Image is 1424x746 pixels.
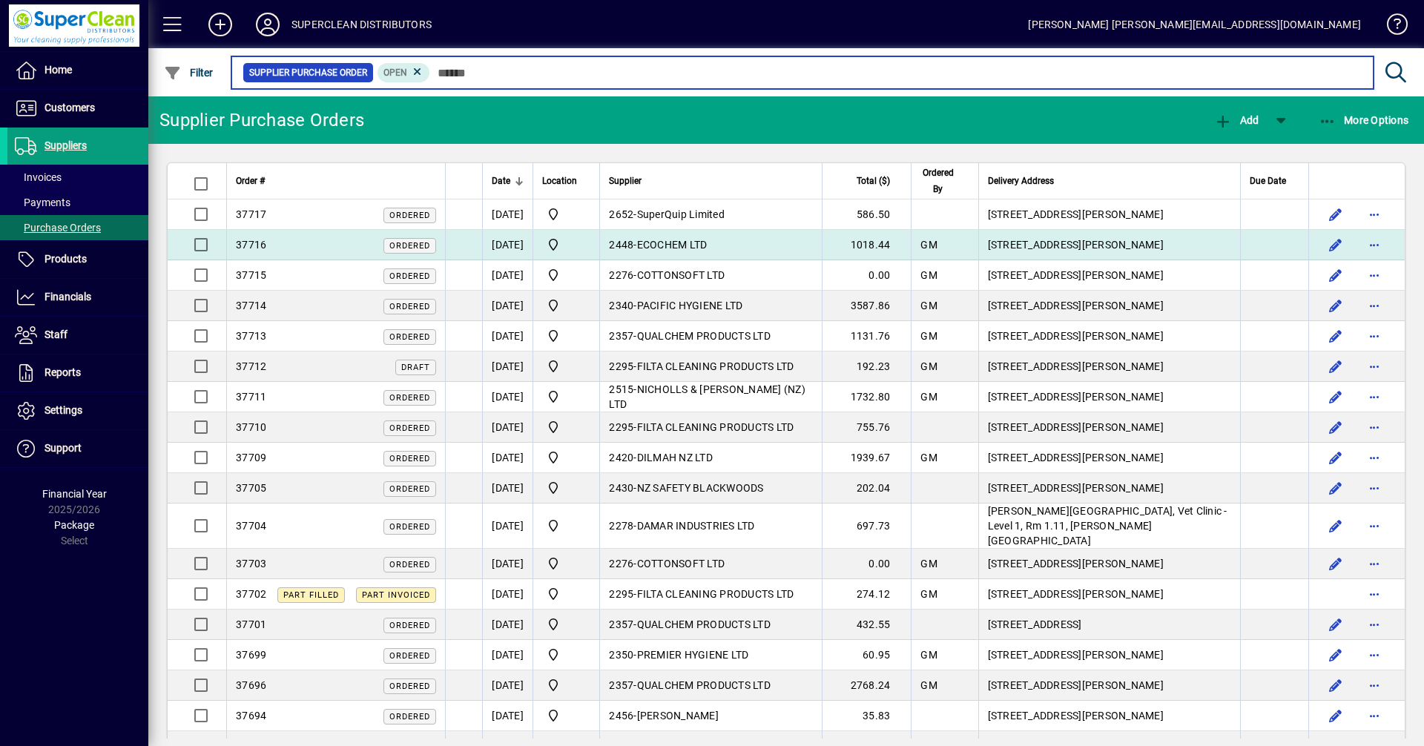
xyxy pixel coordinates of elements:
[1362,263,1386,287] button: More options
[822,351,911,382] td: 192.23
[609,173,642,189] span: Supplier
[978,382,1240,412] td: [STREET_ADDRESS][PERSON_NAME]
[978,473,1240,504] td: [STREET_ADDRESS][PERSON_NAME]
[389,423,430,433] span: Ordered
[978,640,1240,670] td: [STREET_ADDRESS][PERSON_NAME]
[609,360,633,372] span: 2295
[637,558,725,570] span: COTTONSOFT LTD
[637,649,749,661] span: PREMIER HYGIENE LTD
[599,670,822,701] td: -
[236,558,266,570] span: 37703
[978,351,1240,382] td: [STREET_ADDRESS][PERSON_NAME]
[599,199,822,230] td: -
[1362,704,1386,727] button: More options
[236,360,266,372] span: 37712
[542,676,590,694] span: Superclean Distributors
[1362,552,1386,575] button: More options
[164,67,214,79] span: Filter
[920,360,937,372] span: GM
[609,421,633,433] span: 2295
[389,621,430,630] span: Ordered
[389,302,430,311] span: Ordered
[637,618,771,630] span: QUALCHEM PRODUCTS LTD
[1362,415,1386,439] button: More options
[920,330,937,342] span: GM
[978,579,1240,610] td: [STREET_ADDRESS][PERSON_NAME]
[1362,354,1386,378] button: More options
[822,701,911,731] td: 35.83
[542,297,590,314] span: Superclean Distributors
[1324,202,1348,226] button: Edit
[482,412,533,443] td: [DATE]
[7,392,148,429] a: Settings
[236,391,266,403] span: 37711
[1362,385,1386,409] button: More options
[1315,107,1413,133] button: More Options
[609,383,633,395] span: 2515
[236,679,266,691] span: 37696
[609,452,633,463] span: 2420
[542,585,590,603] span: Superclean Distributors
[599,640,822,670] td: -
[236,208,266,220] span: 37717
[822,199,911,230] td: 586.50
[609,208,633,220] span: 2652
[978,291,1240,321] td: [STREET_ADDRESS][PERSON_NAME]
[637,679,771,691] span: QUALCHEM PRODUCTS LTD
[1324,613,1348,636] button: Edit
[599,382,822,412] td: -
[1324,263,1348,287] button: Edit
[7,215,148,240] a: Purchase Orders
[44,291,91,303] span: Financials
[44,139,87,151] span: Suppliers
[609,679,633,691] span: 2357
[482,321,533,351] td: [DATE]
[920,452,937,463] span: GM
[492,173,510,189] span: Date
[1250,173,1286,189] span: Due Date
[978,321,1240,351] td: [STREET_ADDRESS][PERSON_NAME]
[637,360,794,372] span: FILTA CLEANING PRODUCTS LTD
[249,65,367,80] span: Supplier Purchase Order
[822,640,911,670] td: 60.95
[159,108,364,132] div: Supplier Purchase Orders
[1362,476,1386,500] button: More options
[482,382,533,412] td: [DATE]
[609,383,805,410] span: NICHOLLS & [PERSON_NAME] (NZ) LTD
[7,279,148,316] a: Financials
[542,517,590,535] span: Superclean Distributors
[1362,446,1386,469] button: More options
[822,291,911,321] td: 3587.86
[54,519,94,531] span: Package
[542,479,590,497] span: Superclean Distributors
[599,701,822,731] td: -
[1324,476,1348,500] button: Edit
[482,640,533,670] td: [DATE]
[236,173,265,189] span: Order #
[383,67,407,78] span: Open
[401,363,430,372] span: Draft
[482,701,533,731] td: [DATE]
[1362,582,1386,606] button: More options
[44,366,81,378] span: Reports
[482,230,533,260] td: [DATE]
[291,13,432,36] div: SUPERCLEAN DISTRIBUTORS
[978,504,1240,549] td: [PERSON_NAME][GEOGRAPHIC_DATA], Vet Clinic - Level 1, Rm 1.11, [PERSON_NAME][GEOGRAPHIC_DATA]
[1324,324,1348,348] button: Edit
[599,230,822,260] td: -
[389,484,430,494] span: Ordered
[822,382,911,412] td: 1732.80
[637,239,708,251] span: ECOCHEM LTD
[637,588,794,600] span: FILTA CLEANING PRODUCTS LTD
[599,321,822,351] td: -
[920,391,937,403] span: GM
[542,555,590,572] span: Superclean Distributors
[637,452,713,463] span: DILMAH NZ LTD
[599,504,822,549] td: -
[160,59,217,86] button: Filter
[389,522,430,532] span: Ordered
[42,488,107,500] span: Financial Year
[44,253,87,265] span: Products
[1324,514,1348,538] button: Edit
[609,300,633,311] span: 2340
